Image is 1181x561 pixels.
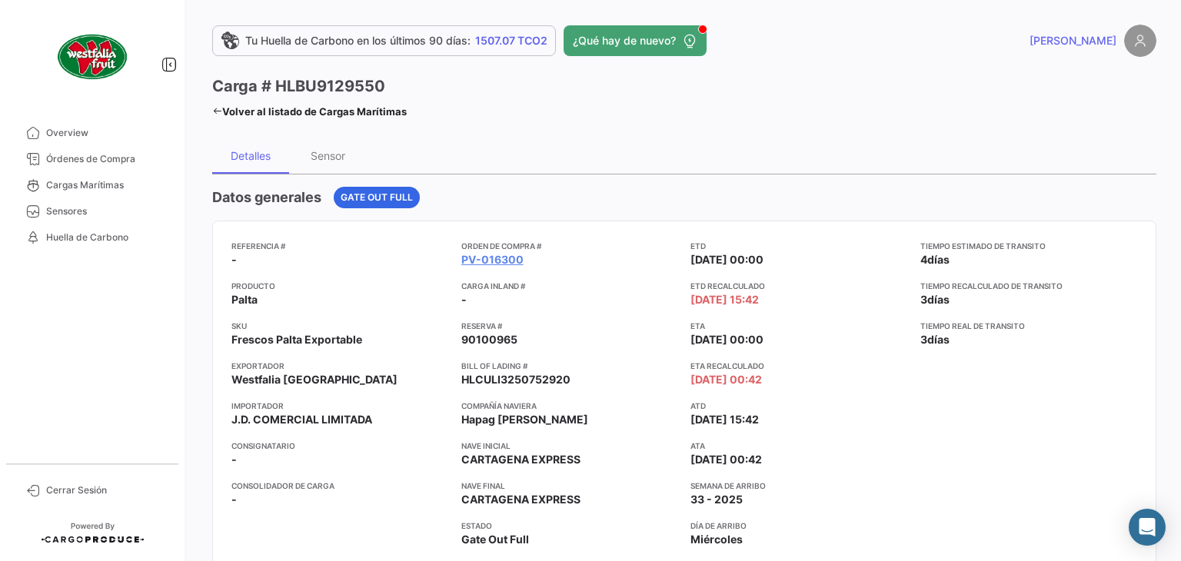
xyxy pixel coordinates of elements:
[461,492,581,507] span: CARTAGENA EXPRESS
[212,75,385,97] h3: Carga # HLBU9129550
[231,360,449,372] app-card-info-title: Exportador
[475,33,547,48] span: 1507.07 TCO2
[1129,509,1166,546] div: Abrir Intercom Messenger
[461,320,679,332] app-card-info-title: Reserva #
[927,293,950,306] span: días
[690,320,908,332] app-card-info-title: ETA
[690,360,908,372] app-card-info-title: ETA Recalculado
[311,149,345,162] div: Sensor
[231,452,237,467] span: -
[12,224,172,251] a: Huella de Carbono
[690,400,908,412] app-card-info-title: ATD
[461,252,524,267] a: PV-016300
[46,152,166,166] span: Órdenes de Compra
[231,240,449,252] app-card-info-title: Referencia #
[212,187,321,208] h4: Datos generales
[461,240,679,252] app-card-info-title: Orden de Compra #
[231,372,398,387] span: Westfalia [GEOGRAPHIC_DATA]
[461,520,679,532] app-card-info-title: Estado
[573,33,676,48] span: ¿Qué hay de nuevo?
[231,400,449,412] app-card-info-title: Importador
[231,292,258,307] span: Palta
[461,332,517,347] span: 90100965
[46,178,166,192] span: Cargas Marítimas
[920,240,1138,252] app-card-info-title: Tiempo estimado de transito
[46,204,166,218] span: Sensores
[1030,33,1116,48] span: [PERSON_NAME]
[212,101,407,122] a: Volver al listado de Cargas Marítimas
[12,120,172,146] a: Overview
[690,480,908,492] app-card-info-title: Semana de Arribo
[690,292,759,307] span: [DATE] 15:42
[690,412,759,427] span: [DATE] 15:42
[920,333,927,346] span: 3
[690,440,908,452] app-card-info-title: ATA
[690,372,762,387] span: [DATE] 00:42
[231,480,449,492] app-card-info-title: Consolidador de Carga
[927,333,950,346] span: días
[920,293,927,306] span: 3
[12,146,172,172] a: Órdenes de Compra
[690,452,762,467] span: [DATE] 00:42
[461,452,581,467] span: CARTAGENA EXPRESS
[461,292,467,307] span: -
[690,280,908,292] app-card-info-title: ETD Recalculado
[461,412,588,427] span: Hapag [PERSON_NAME]
[231,492,237,507] span: -
[46,126,166,140] span: Overview
[690,240,908,252] app-card-info-title: ETD
[341,191,413,204] span: Gate Out Full
[46,231,166,244] span: Huella de Carbono
[231,320,449,332] app-card-info-title: SKU
[245,33,471,48] span: Tu Huella de Carbono en los últimos 90 días:
[461,440,679,452] app-card-info-title: Nave inicial
[231,440,449,452] app-card-info-title: Consignatario
[690,520,908,532] app-card-info-title: Día de Arribo
[212,25,556,56] a: Tu Huella de Carbono en los últimos 90 días:1507.07 TCO2
[690,252,763,267] span: [DATE] 00:00
[231,332,362,347] span: Frescos Palta Exportable
[12,172,172,198] a: Cargas Marítimas
[231,280,449,292] app-card-info-title: Producto
[231,149,271,162] div: Detalles
[461,280,679,292] app-card-info-title: Carga inland #
[12,198,172,224] a: Sensores
[564,25,707,56] button: ¿Qué hay de nuevo?
[46,483,166,497] span: Cerrar Sesión
[461,372,571,387] span: HLCULI3250752920
[461,480,679,492] app-card-info-title: Nave final
[920,253,927,266] span: 4
[927,253,950,266] span: días
[690,492,743,507] span: 33 - 2025
[920,280,1138,292] app-card-info-title: Tiempo recalculado de transito
[461,400,679,412] app-card-info-title: Compañía naviera
[461,360,679,372] app-card-info-title: Bill of Lading #
[231,412,372,427] span: J.D. COMERCIAL LIMITADA
[231,252,237,267] span: -
[54,18,131,95] img: client-50.png
[920,320,1138,332] app-card-info-title: Tiempo real de transito
[690,332,763,347] span: [DATE] 00:00
[1124,25,1156,57] img: placeholder-user.png
[461,532,529,547] span: Gate Out Full
[690,532,743,547] span: Miércoles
